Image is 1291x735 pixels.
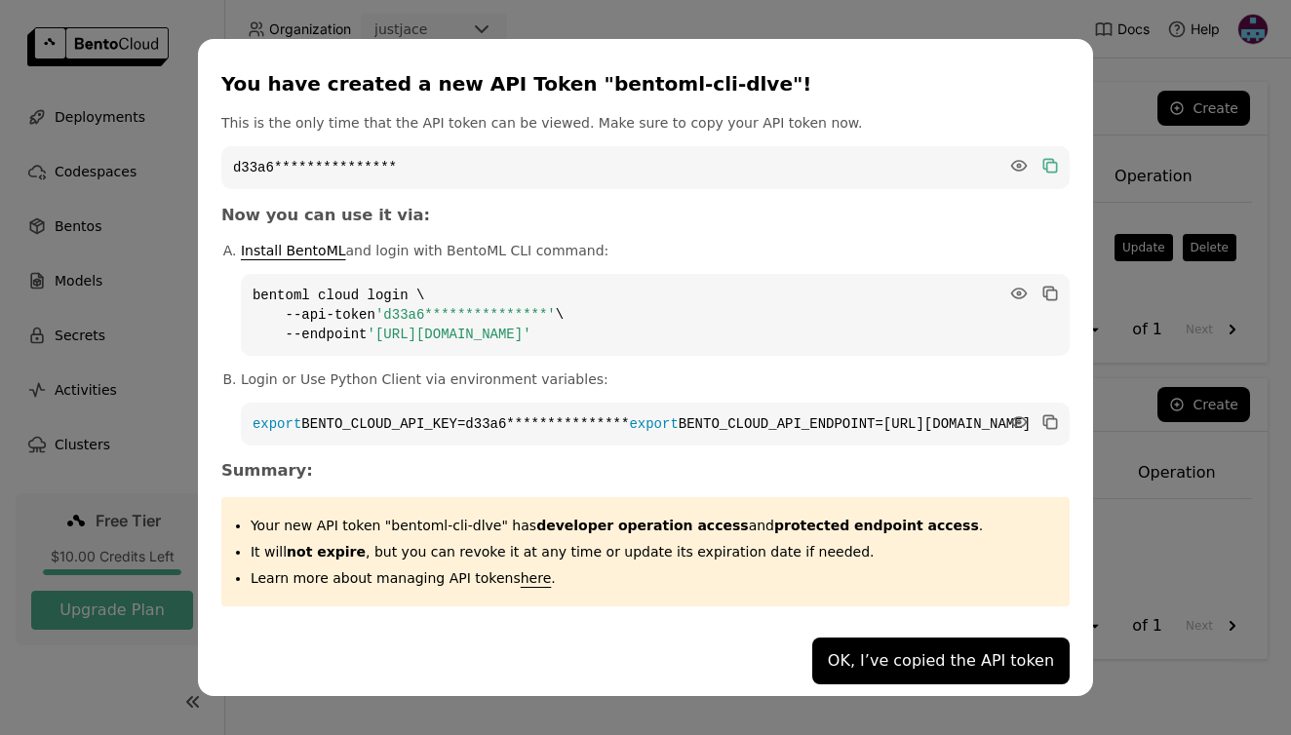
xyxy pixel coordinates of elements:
code: BENTO_CLOUD_API_KEY=d33a6*************** BENTO_CLOUD_API_ENDPOINT=[URL][DOMAIN_NAME] [241,403,1070,445]
span: and [536,518,979,533]
h3: Now you can use it via: [221,206,1070,225]
p: Learn more about managing API tokens . [251,568,1055,588]
p: This is the only time that the API token can be viewed. Make sure to copy your API token now. [221,113,1070,133]
strong: protected endpoint access [774,518,979,533]
h3: Summary: [221,461,1070,481]
strong: developer operation access [536,518,749,533]
div: dialog [198,39,1093,696]
p: Your new API token "bentoml-cli-dlve" has . [251,516,1055,535]
code: bentoml cloud login \ --api-token \ --endpoint [241,274,1070,356]
div: You have created a new API Token "bentoml-cli-dlve"! [221,70,1062,97]
p: and login with BentoML CLI command: [241,241,1070,260]
a: here [521,570,552,586]
span: export [253,416,301,432]
p: Login or Use Python Client via environment variables: [241,369,1070,389]
span: export [629,416,678,432]
strong: not expire [287,544,366,560]
span: '[URL][DOMAIN_NAME]' [368,327,531,342]
a: Install BentoML [241,243,346,258]
p: It will , but you can revoke it at any time or update its expiration date if needed. [251,542,1055,561]
button: OK, I’ve copied the API token [812,638,1070,684]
